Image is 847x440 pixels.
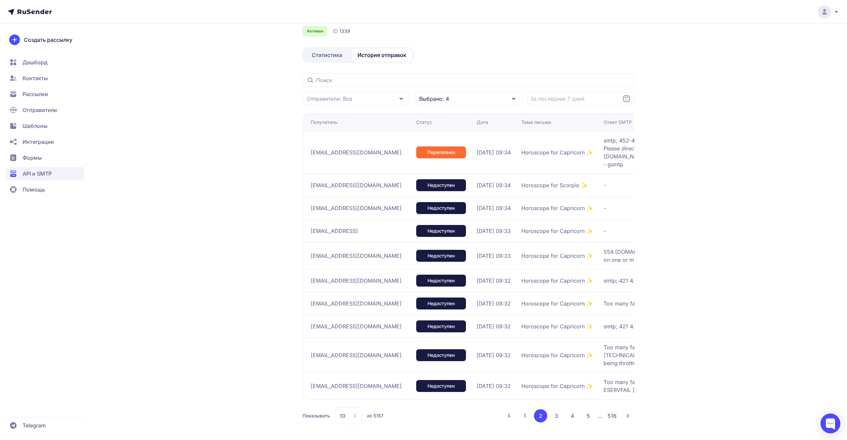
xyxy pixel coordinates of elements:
[352,48,412,62] a: История отправок
[477,181,511,189] span: [DATE] 09:34
[23,138,54,146] span: Интеграции
[23,106,57,114] span: Отправители
[477,204,511,212] span: [DATE] 09:34
[521,300,593,307] span: Horoscope for Capricorn ✨
[521,252,593,260] span: Horoscope for Capricorn ✨
[304,48,350,62] a: Статистика
[521,322,593,330] span: Horoscope for Capricorn ✨
[477,277,511,285] span: [DATE] 09:32
[521,382,593,390] span: Horoscope for Capricorn ✨
[23,122,47,130] span: Шаблоны
[427,300,455,307] span: Недоступен
[477,252,511,260] span: [DATE] 09:33
[534,409,547,422] button: 2
[427,352,455,358] span: Недоступен
[24,36,72,44] span: Создать рассылку
[521,277,593,285] span: Horoscope for Capricorn ✨
[340,412,345,420] span: 10
[604,119,632,126] div: Ответ SMTP
[477,382,511,390] span: [DATE] 09:32
[427,228,455,234] span: Недоступен
[311,252,402,260] span: [EMAIL_ADDRESS][DOMAIN_NAME]
[367,412,383,419] span: из 5157
[605,409,619,422] button: 516
[311,227,358,235] span: [EMAIL_ADDRESS]
[427,205,455,211] span: Недоступен
[477,300,511,307] span: [DATE] 09:32
[307,28,323,34] span: Активен
[604,322,769,330] span: smtp; 421 4.4.0 Unable to lookup DNS for [DOMAIN_NAME]
[416,119,432,126] div: Статус
[302,412,330,419] span: Показывать
[23,421,46,429] span: Telegram
[477,227,511,235] span: [DATE] 09:33
[312,51,342,59] span: Статистика
[311,382,402,390] span: [EMAIL_ADDRESS][DOMAIN_NAME]
[311,181,402,189] span: [EMAIL_ADDRESS][DOMAIN_NAME]
[311,204,402,212] span: [EMAIL_ADDRESS][DOMAIN_NAME]
[604,204,769,212] span: -
[604,137,769,168] span: smtp; 452-4.2.2 The recipient's inbox is out of storage space. Please direct the 452-4.2.2 recipi...
[307,95,352,103] span: Отправители: Все
[550,409,563,422] button: 3
[477,148,511,156] span: [DATE] 09:34
[598,412,603,419] span: ...
[311,148,402,156] span: [EMAIL_ADDRESS][DOMAIN_NAME]
[427,252,455,259] span: Недоступен
[604,181,769,189] span: -
[604,300,769,307] span: Too many failures (Tried all MXs)
[521,148,593,156] span: Horoscope for Capricorn ✨
[311,322,402,330] span: [EMAIL_ADDRESS][DOMAIN_NAME]
[582,409,595,422] button: 5
[521,181,588,189] span: Horoscope for Scorpio ✨
[311,119,338,126] div: Получатель
[339,28,350,34] span: 1339
[427,277,455,284] span: Недоступен
[521,119,551,126] div: Тема письма
[566,409,579,422] button: 4
[604,227,769,235] span: -
[518,409,531,422] button: 1
[311,300,402,307] span: [EMAIL_ADDRESS][DOMAIN_NAME]
[23,170,52,178] span: API и SMTP
[23,186,45,193] span: Помощь
[427,149,455,156] span: Переполнен
[23,154,42,162] span: Формы
[333,27,350,35] div: ID
[604,277,769,285] span: smtp; 421 4.4.0 Unable to lookup DNS for [DOMAIN_NAME]
[5,419,84,432] a: Telegram
[23,90,48,98] span: Рассылки
[427,182,455,189] span: Недоступен
[521,351,593,359] span: Horoscope for Capricorn ✨
[23,58,47,66] span: Дашборд
[604,248,769,264] span: 554 [DOMAIN_NAME] [DOMAIN_NAME] [TECHNICAL_ID] found on one or more DNSBLs, see [URL][DOMAIN_NAME]
[427,323,455,330] span: Недоступен
[477,119,488,126] div: Дата
[477,351,511,359] span: [DATE] 09:32
[358,51,406,59] span: История отправок
[311,277,402,285] span: [EMAIL_ADDRESS][DOMAIN_NAME]
[521,204,593,212] span: Horoscope for Capricorn ✨
[302,74,634,87] input: Поиск
[477,322,511,330] span: [DATE] 09:32
[521,227,593,235] span: Horoscope for Capricorn ✨
[23,74,48,82] span: Контакты
[311,351,402,359] span: [EMAIL_ADDRESS][DOMAIN_NAME]
[427,383,455,389] span: Недоступен
[604,343,769,367] span: Too many failures (Upstream error: 451 conn-401: IP [TECHNICAL_ID] is listed on Cloudmark CSI Sus...
[419,95,449,103] span: Выбрано: 4
[604,378,769,394] span: Too many failures (DNS lookup failure: Error: queryMx ESERVFAIL [DOMAIN_NAME])
[527,92,634,105] input: Datepicker input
